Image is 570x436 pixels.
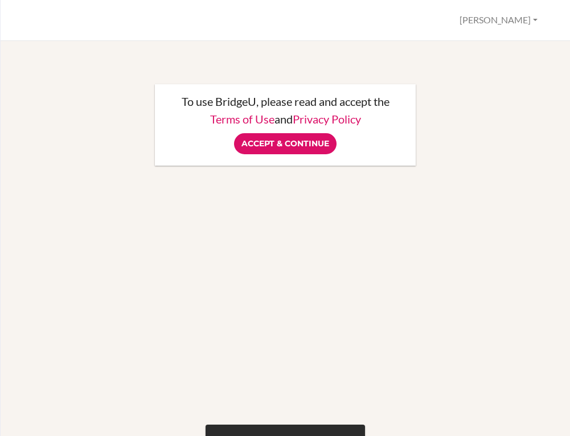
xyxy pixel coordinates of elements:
input: Accept & Continue [234,133,337,154]
p: and [166,113,404,125]
button: [PERSON_NAME] [454,10,543,31]
p: To use BridgeU, please read and accept the [166,96,404,107]
a: Privacy Policy [293,112,361,126]
a: Terms of Use [210,112,274,126]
